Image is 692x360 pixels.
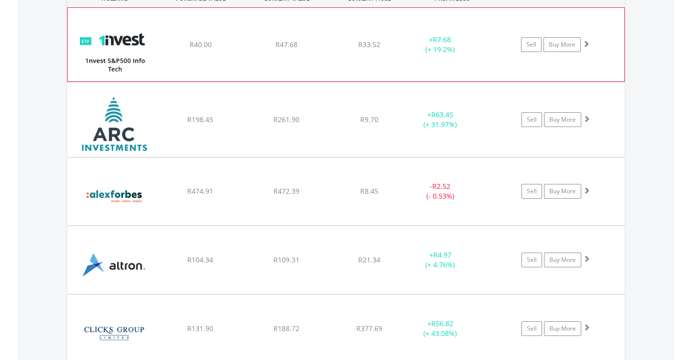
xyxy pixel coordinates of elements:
[544,321,581,336] a: Buy More
[432,181,450,191] span: R2.52
[356,324,382,333] span: R377.69
[73,20,157,79] img: EQU.ZA.ETF5IT.png
[187,186,213,196] span: R474.91
[433,250,451,259] span: R4.97
[72,307,156,360] img: EQU.ZA.CLS.png
[521,184,542,199] a: Sell
[187,115,213,124] span: R198.45
[433,35,451,44] span: R7.68
[273,115,299,124] span: R261.90
[273,324,299,333] span: R188.72
[544,253,581,267] a: Buy More
[187,255,213,264] span: R104.34
[403,319,477,338] div: + (+ 43.08%)
[275,40,297,49] span: R47.68
[544,112,581,127] a: Buy More
[521,112,542,127] a: Sell
[273,186,299,196] span: R472.39
[190,40,212,49] span: R40.00
[521,37,542,52] a: Sell
[72,95,156,154] img: EQU.ZA.AIL.png
[403,181,477,201] div: - (- 0.53%)
[521,321,542,336] a: Sell
[431,319,453,328] span: R56.82
[360,186,378,196] span: R8.45
[544,37,581,52] a: Buy More
[72,170,156,223] img: EQU.ZA.AFH.png
[403,250,477,270] div: + (+ 4.76%)
[273,255,299,264] span: R109.31
[358,255,380,264] span: R21.34
[403,110,477,129] div: + (+ 31.97%)
[358,40,380,49] span: R33.52
[544,184,581,199] a: Buy More
[431,110,453,119] span: R63.45
[360,115,378,124] span: R9.70
[72,238,156,291] img: EQU.ZA.AEL.png
[187,324,213,333] span: R131.90
[403,35,477,54] div: + (+ 19.2%)
[521,253,542,267] a: Sell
